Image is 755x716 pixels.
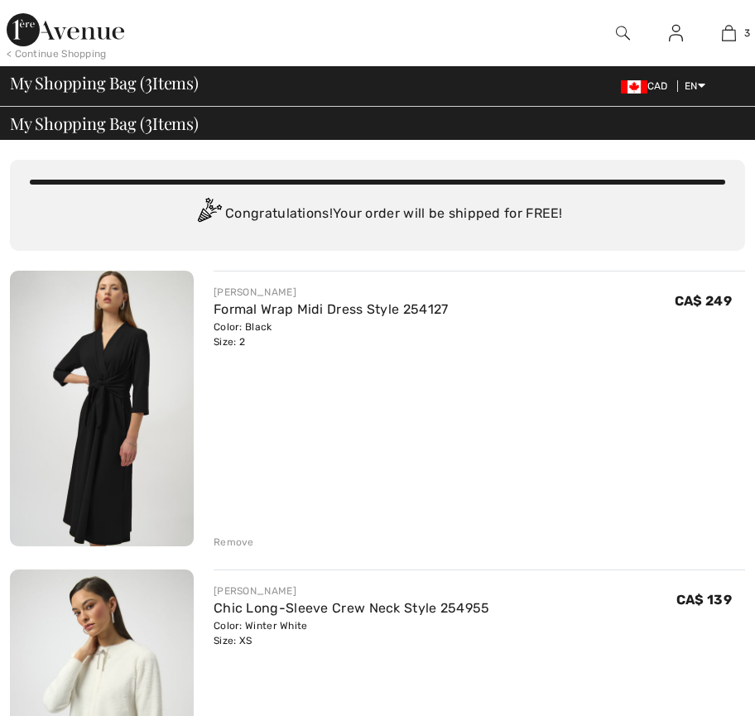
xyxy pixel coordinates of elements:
img: Formal Wrap Midi Dress Style 254127 [10,271,194,546]
div: Remove [214,535,254,550]
a: Chic Long-Sleeve Crew Neck Style 254955 [214,600,490,616]
span: My Shopping Bag ( Items) [10,115,199,132]
img: 1ère Avenue [7,13,124,46]
div: Color: Winter White Size: XS [214,618,490,648]
div: [PERSON_NAME] [214,285,449,300]
span: 3 [145,70,152,92]
span: CAD [621,80,675,92]
span: My Shopping Bag ( Items) [10,74,199,91]
span: CA$ 249 [675,293,732,309]
a: 3 [703,23,754,43]
div: [PERSON_NAME] [214,584,490,598]
span: CA$ 139 [676,592,732,608]
div: < Continue Shopping [7,46,107,61]
img: search the website [616,23,630,43]
a: Formal Wrap Midi Dress Style 254127 [214,301,449,317]
a: Sign In [656,23,696,44]
span: 3 [145,111,152,132]
div: Color: Black Size: 2 [214,320,449,349]
img: Congratulation2.svg [192,198,225,231]
img: Canadian Dollar [621,80,647,94]
img: My Bag [722,23,736,43]
span: EN [685,80,705,92]
div: Congratulations! Your order will be shipped for FREE! [30,198,725,231]
img: My Info [669,23,683,43]
span: 3 [744,26,750,41]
